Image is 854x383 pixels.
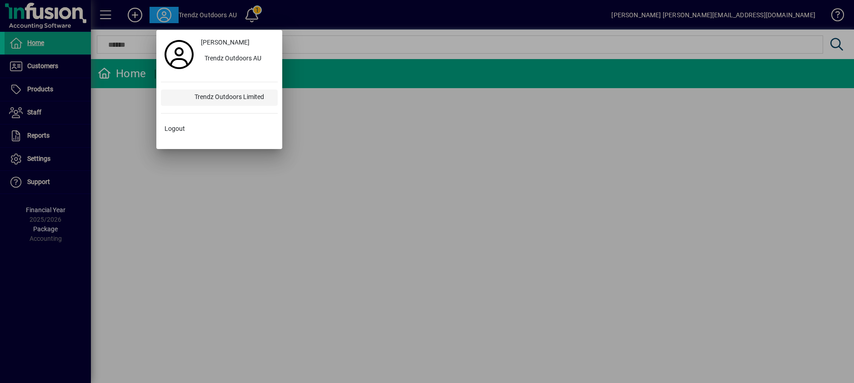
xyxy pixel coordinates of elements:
[165,124,185,134] span: Logout
[197,35,278,51] a: [PERSON_NAME]
[201,38,250,47] span: [PERSON_NAME]
[197,51,278,67] button: Trendz Outdoors AU
[187,90,278,106] div: Trendz Outdoors Limited
[161,121,278,137] button: Logout
[161,46,197,63] a: Profile
[161,90,278,106] button: Trendz Outdoors Limited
